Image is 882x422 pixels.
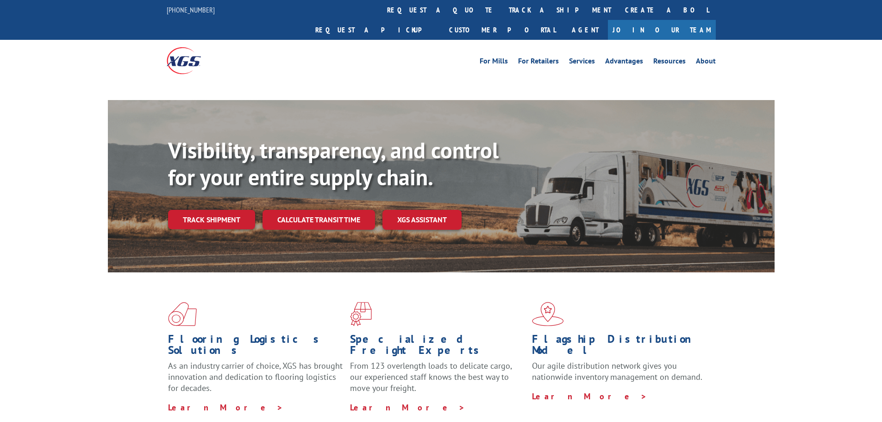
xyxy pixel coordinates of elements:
[608,20,716,40] a: Join Our Team
[532,360,702,382] span: Our agile distribution network gives you nationwide inventory management on demand.
[263,210,375,230] a: Calculate transit time
[563,20,608,40] a: Agent
[480,57,508,68] a: For Mills
[168,360,343,393] span: As an industry carrier of choice, XGS has brought innovation and dedication to flooring logistics...
[168,302,197,326] img: xgs-icon-total-supply-chain-intelligence-red
[350,360,525,402] p: From 123 overlength loads to delicate cargo, our experienced staff knows the best way to move you...
[350,402,465,413] a: Learn More >
[532,302,564,326] img: xgs-icon-flagship-distribution-model-red
[518,57,559,68] a: For Retailers
[168,402,283,413] a: Learn More >
[532,334,707,360] h1: Flagship Distribution Model
[350,302,372,326] img: xgs-icon-focused-on-flooring-red
[308,20,442,40] a: Request a pickup
[382,210,462,230] a: XGS ASSISTANT
[168,210,255,229] a: Track shipment
[696,57,716,68] a: About
[605,57,643,68] a: Advantages
[569,57,595,68] a: Services
[167,5,215,14] a: [PHONE_NUMBER]
[168,334,343,360] h1: Flooring Logistics Solutions
[442,20,563,40] a: Customer Portal
[532,391,647,402] a: Learn More >
[168,136,499,191] b: Visibility, transparency, and control for your entire supply chain.
[653,57,686,68] a: Resources
[350,334,525,360] h1: Specialized Freight Experts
